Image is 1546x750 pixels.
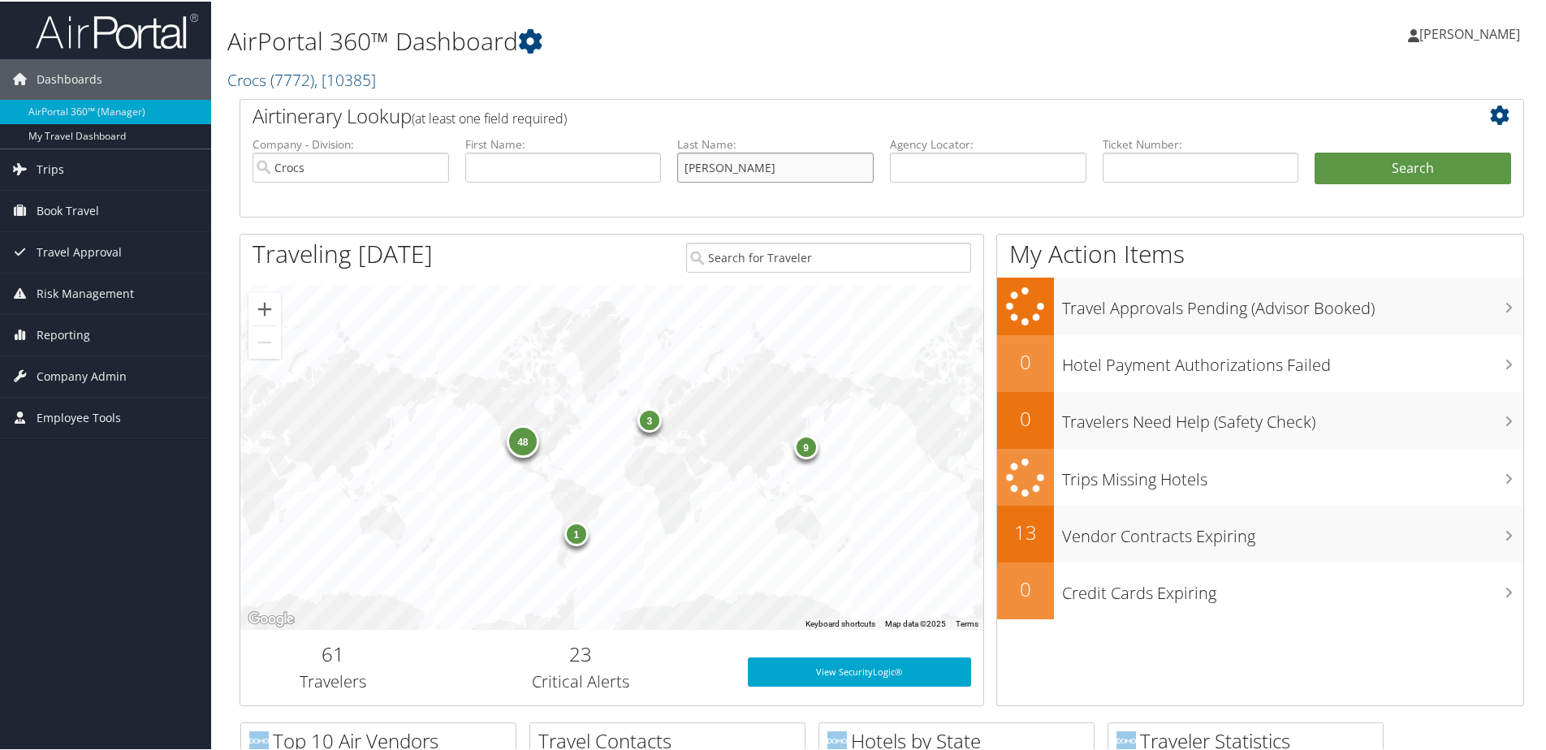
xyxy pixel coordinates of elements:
h3: Travelers [253,669,414,692]
label: Agency Locator: [890,135,1086,151]
a: Crocs [227,67,376,89]
span: Risk Management [37,272,134,312]
div: 1 [564,520,589,545]
a: Travel Approvals Pending (Advisor Booked) [997,276,1523,334]
h3: Vendor Contracts Expiring [1062,515,1523,546]
div: 3 [637,407,662,431]
h1: My Action Items [997,235,1523,269]
h1: AirPortal 360™ Dashboard [227,23,1100,57]
h3: Travelers Need Help (Safety Check) [1062,401,1523,432]
img: Google [244,607,298,628]
span: Book Travel [37,189,99,230]
h2: 13 [997,517,1054,545]
input: Search for Traveler [686,241,971,271]
h3: Critical Alerts [438,669,723,692]
span: Reporting [37,313,90,354]
h3: Credit Cards Expiring [1062,572,1523,603]
h1: Traveling [DATE] [253,235,433,269]
span: (at least one field required) [412,108,567,126]
label: Company - Division: [253,135,449,151]
button: Keyboard shortcuts [805,617,875,628]
h2: 61 [253,639,414,666]
a: Trips Missing Hotels [997,447,1523,505]
button: Zoom out [248,325,281,357]
a: 0Travelers Need Help (Safety Check) [997,390,1523,447]
span: Map data ©2025 [885,618,946,627]
span: Company Admin [37,355,127,395]
span: , [ 10385 ] [314,67,376,89]
h3: Hotel Payment Authorizations Failed [1062,344,1523,375]
button: Zoom in [248,291,281,324]
img: domo-logo.png [1116,730,1136,749]
a: View SecurityLogic® [748,656,971,685]
a: 0Hotel Payment Authorizations Failed [997,334,1523,390]
span: Employee Tools [37,396,121,437]
div: 9 [794,433,818,458]
a: Terms (opens in new tab) [956,618,978,627]
a: 0Credit Cards Expiring [997,561,1523,618]
img: airportal-logo.png [36,11,198,49]
h2: 0 [997,347,1054,374]
a: Open this area in Google Maps (opens a new window) [244,607,298,628]
span: Trips [37,148,64,188]
h3: Travel Approvals Pending (Advisor Booked) [1062,287,1523,318]
h2: 0 [997,574,1054,601]
a: [PERSON_NAME] [1408,8,1536,57]
h2: 23 [438,639,723,666]
button: Search [1315,151,1511,183]
span: Travel Approval [37,231,122,271]
h3: Trips Missing Hotels [1062,459,1523,489]
label: Last Name: [677,135,874,151]
span: [PERSON_NAME] [1419,24,1520,41]
img: domo-logo.png [827,730,847,749]
label: First Name: [465,135,662,151]
span: ( 7772 ) [270,67,314,89]
div: 48 [507,424,539,456]
h2: Airtinerary Lookup [253,101,1404,128]
img: domo-logo.png [249,730,269,749]
h2: 0 [997,403,1054,431]
span: Dashboards [37,58,102,98]
a: 13Vendor Contracts Expiring [997,504,1523,561]
label: Ticket Number: [1103,135,1299,151]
